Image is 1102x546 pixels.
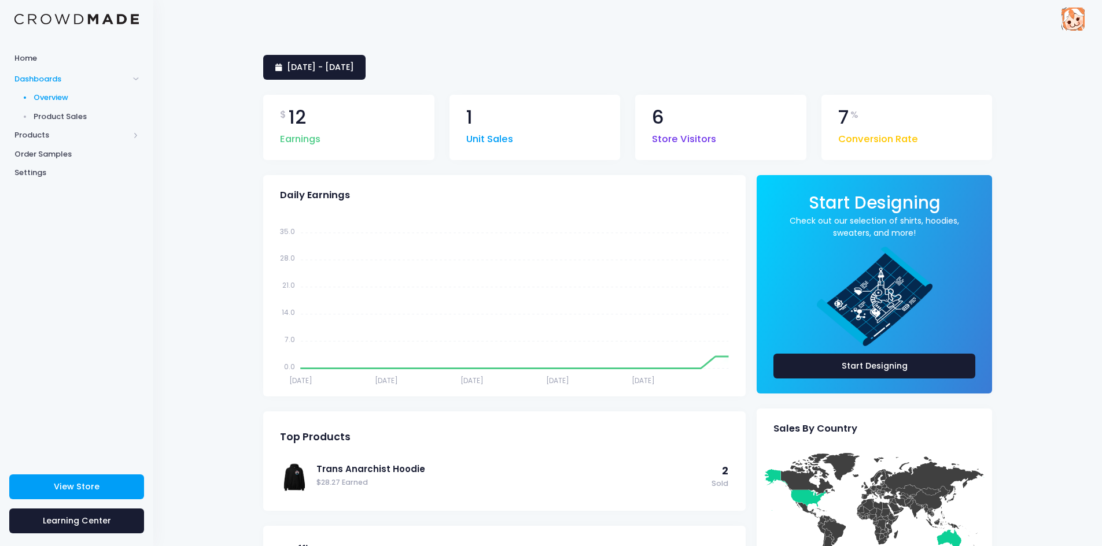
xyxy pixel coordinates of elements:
[466,108,473,127] span: 1
[280,253,295,263] tspan: 28.0
[263,55,366,80] a: [DATE] - [DATE]
[652,108,664,127] span: 6
[809,191,941,214] span: Start Designing
[850,108,858,122] span: %
[838,108,849,127] span: 7
[652,127,716,147] span: Store Visitors
[284,362,295,372] tspan: 0.0
[14,148,139,160] span: Order Samples
[280,190,350,201] span: Daily Earnings
[773,354,975,378] a: Start Designing
[280,226,295,236] tspan: 35.0
[546,375,569,385] tspan: [DATE]
[9,508,144,533] a: Learning Center
[34,92,139,103] span: Overview
[375,375,398,385] tspan: [DATE]
[632,375,655,385] tspan: [DATE]
[287,61,354,73] span: [DATE] - [DATE]
[838,127,918,147] span: Conversion Rate
[14,167,139,179] span: Settings
[14,73,129,85] span: Dashboards
[1062,8,1085,31] img: User
[280,431,351,443] span: Top Products
[460,375,484,385] tspan: [DATE]
[285,335,295,344] tspan: 7.0
[9,474,144,499] a: View Store
[722,464,728,478] span: 2
[43,515,111,526] span: Learning Center
[773,215,975,239] a: Check out our selection of shirts, hoodies, sweaters, and more!
[316,477,706,488] span: $28.27 Earned
[280,108,286,122] span: $
[280,127,320,147] span: Earnings
[282,280,295,290] tspan: 21.0
[282,307,295,317] tspan: 14.0
[34,111,139,122] span: Product Sales
[54,481,99,492] span: View Store
[773,423,857,434] span: Sales By Country
[14,53,139,64] span: Home
[809,200,941,211] a: Start Designing
[466,127,513,147] span: Unit Sales
[289,375,312,385] tspan: [DATE]
[289,108,306,127] span: 12
[14,129,129,141] span: Products
[14,14,139,25] img: Logo
[316,463,706,476] a: Trans Anarchist Hoodie
[712,478,728,489] span: Sold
